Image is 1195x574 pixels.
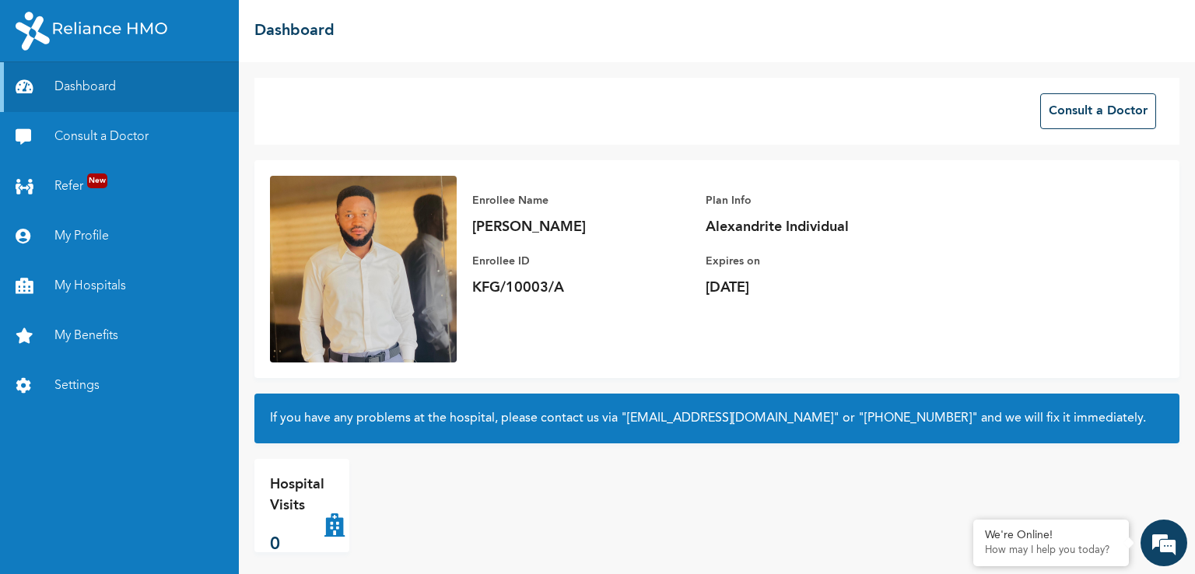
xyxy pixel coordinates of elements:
p: Alexandrite Individual [706,218,923,236]
p: Enrollee Name [472,191,690,210]
p: 0 [270,532,324,558]
button: Consult a Doctor [1040,93,1156,129]
img: Enrollee [270,176,457,362]
span: New [87,173,107,188]
p: Hospital Visits [270,474,324,516]
h2: Dashboard [254,19,335,43]
p: Enrollee ID [472,252,690,271]
div: We're Online! [985,529,1117,542]
a: "[EMAIL_ADDRESS][DOMAIN_NAME]" [621,412,839,425]
h2: If you have any problems at the hospital, please contact us via or and we will fix it immediately. [270,409,1164,428]
a: "[PHONE_NUMBER]" [858,412,978,425]
p: How may I help you today? [985,544,1117,557]
p: Expires on [706,252,923,271]
p: [PERSON_NAME] [472,218,690,236]
p: KFG/10003/A [472,278,690,297]
p: Plan Info [706,191,923,210]
p: [DATE] [706,278,923,297]
img: RelianceHMO's Logo [16,12,167,51]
